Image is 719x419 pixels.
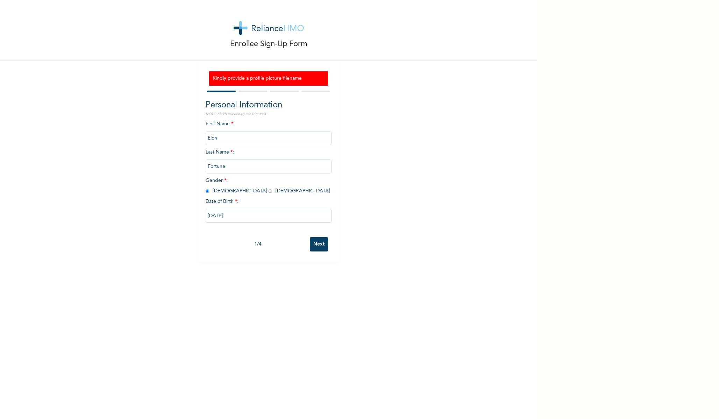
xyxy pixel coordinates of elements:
h2: Personal Information [206,99,332,112]
p: NOTE: Fields marked (*) are required [206,112,332,117]
h3: Kindly provide a profile picture filename [213,75,325,82]
input: Enter your first name [206,131,332,145]
p: Enrollee Sign-Up Form [230,38,307,50]
span: First Name : [206,121,332,141]
span: Date of Birth : [206,198,239,205]
input: DD-MM-YYYY [206,209,332,223]
img: logo [234,21,304,35]
div: 1 / 4 [206,241,310,248]
span: Last Name : [206,150,332,169]
span: Gender : [DEMOGRAPHIC_DATA] [DEMOGRAPHIC_DATA] [206,178,330,193]
input: Next [310,237,328,251]
input: Enter your last name [206,159,332,173]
